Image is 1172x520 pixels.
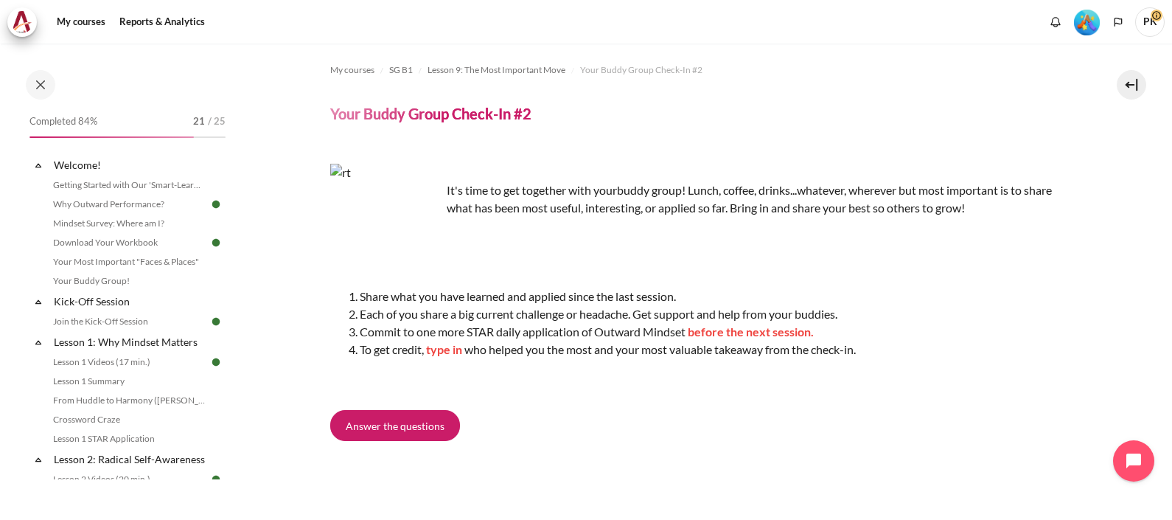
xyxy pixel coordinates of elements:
[389,61,413,79] a: SG B1
[52,155,209,175] a: Welcome!
[1135,7,1165,37] span: PK
[428,63,565,77] span: Lesson 9: The Most Important Move
[209,198,223,211] img: Done
[330,61,374,79] a: My courses
[114,7,210,37] a: Reports & Analytics
[31,294,46,309] span: Collapse
[688,325,811,339] span: before the next session
[52,449,209,469] a: Lesson 2: Radical Self-Awareness
[52,291,209,311] a: Kick-Off Session
[49,471,209,488] a: Lesson 2 Videos (20 min.)
[360,323,1067,341] li: Commit to one more STAR daily application of Outward Mindset
[49,176,209,194] a: Getting Started with Our 'Smart-Learning' Platform
[29,136,194,138] div: 84%
[49,411,209,429] a: Crossword Craze
[428,61,565,79] a: Lesson 9: The Most Important Move
[389,63,413,77] span: SG B1
[1135,7,1165,37] a: User menu
[49,195,209,213] a: Why Outward Performance?
[52,7,111,37] a: My courses
[12,11,32,33] img: Architeck
[49,234,209,252] a: Download Your Workbook
[209,473,223,486] img: Done
[31,452,46,467] span: Collapse
[52,332,209,352] a: Lesson 1: Why Mindset Matters
[209,236,223,249] img: Done
[31,158,46,173] span: Collapse
[447,183,617,197] span: It's time to get together with your
[330,164,441,274] img: rt
[31,335,46,350] span: Collapse
[49,372,209,390] a: Lesson 1 Summary
[580,63,702,77] span: Your Buddy Group Check-In #2
[360,307,837,321] span: Each of you share a big current challenge or headache. Get support and help from your buddies.
[49,272,209,290] a: Your Buddy Group!
[49,430,209,448] a: Lesson 1 STAR Application
[49,253,209,271] a: Your Most Important "Faces & Places"
[193,114,205,129] span: 21
[209,315,223,328] img: Done
[1074,10,1100,35] img: Level #5
[330,104,531,123] h4: Your Buddy Group Check-In #2
[580,61,702,79] a: Your Buddy Group Check-In #2
[360,341,1067,358] li: To get credit, who helped you the most and your most valuable takeaway from the check-in.
[330,181,1067,235] p: buddy group! Lunch, coffee, drinks...whatever, wherever but most important is to share what has b...
[330,410,460,441] a: Answer the questions
[49,215,209,232] a: Mindset Survey: Where am I?
[330,63,374,77] span: My courses
[49,313,209,330] a: Join the Kick-Off Session
[811,325,814,339] span: .
[209,356,223,369] img: Done
[49,353,209,371] a: Lesson 1 Videos (17 min.)
[49,392,209,409] a: From Huddle to Harmony ([PERSON_NAME]'s Story)
[1074,8,1100,35] div: Level #5
[29,114,97,129] span: Completed 84%
[360,288,1067,305] li: Share what you have learned and applied since the last session.
[1068,8,1106,35] a: Level #5
[330,58,1067,82] nav: Navigation bar
[1044,11,1067,33] div: Show notification window with no new notifications
[426,342,462,356] span: type in
[7,7,44,37] a: Architeck Architeck
[1107,11,1129,33] button: Languages
[208,114,226,129] span: / 25
[346,418,444,434] span: Answer the questions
